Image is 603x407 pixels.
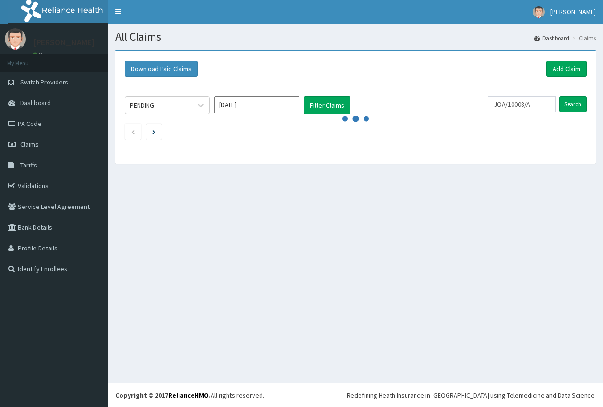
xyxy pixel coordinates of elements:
[125,61,198,77] button: Download Paid Claims
[20,161,37,169] span: Tariffs
[214,96,299,113] input: Select Month and Year
[115,31,596,43] h1: All Claims
[20,99,51,107] span: Dashboard
[168,391,209,399] a: RelianceHMO
[570,34,596,42] li: Claims
[20,140,39,149] span: Claims
[342,105,370,133] svg: audio-loading
[108,383,603,407] footer: All rights reserved.
[550,8,596,16] span: [PERSON_NAME]
[33,51,56,58] a: Online
[534,34,569,42] a: Dashboard
[130,100,154,110] div: PENDING
[131,127,135,136] a: Previous page
[488,96,556,112] input: Search by HMO ID
[546,61,587,77] a: Add Claim
[20,78,68,86] span: Switch Providers
[152,127,155,136] a: Next page
[115,391,211,399] strong: Copyright © 2017 .
[559,96,587,112] input: Search
[5,28,26,50] img: User Image
[347,390,596,400] div: Redefining Heath Insurance in [GEOGRAPHIC_DATA] using Telemedicine and Data Science!
[304,96,350,114] button: Filter Claims
[533,6,545,18] img: User Image
[33,38,95,47] p: [PERSON_NAME]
